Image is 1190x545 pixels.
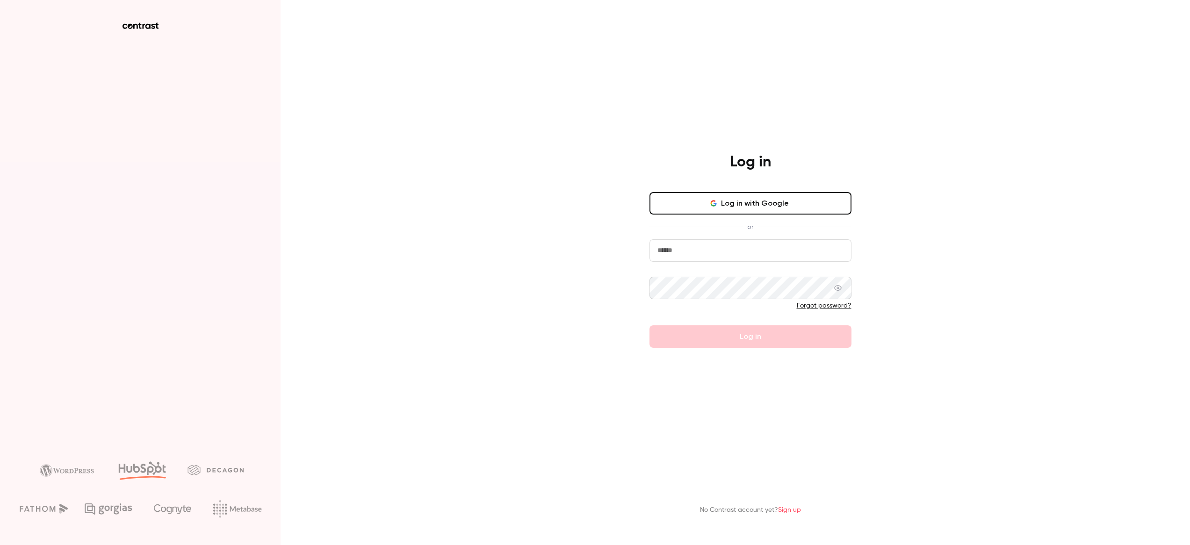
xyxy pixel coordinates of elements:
[700,505,801,515] p: No Contrast account yet?
[797,302,851,309] a: Forgot password?
[778,507,801,513] a: Sign up
[188,465,244,475] img: decagon
[743,222,758,232] span: or
[730,153,771,172] h4: Log in
[649,192,851,215] button: Log in with Google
